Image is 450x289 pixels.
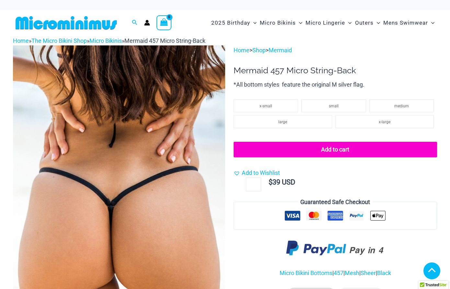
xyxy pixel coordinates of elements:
[31,37,87,44] a: The Micro Bikini Shop
[383,15,428,31] span: Mens Swimwear
[301,99,366,112] li: small
[132,19,138,27] a: Search icon link
[345,270,359,276] a: Mesh
[252,47,266,54] a: Shop
[280,270,332,276] a: Micro Bikini Bottoms
[269,178,295,186] bdi: 39 USD
[250,15,257,31] span: Menu Toggle
[278,120,287,124] span: large
[234,168,280,178] a: Add to Wishlist
[428,15,434,31] span: Menu Toggle
[304,13,353,33] a: Micro LingerieMenu ToggleMenu Toggle
[209,12,437,34] nav: Site Navigation
[246,177,261,191] input: Product quantity
[211,15,250,31] span: 2025 Birthday
[260,104,272,108] span: x-small
[210,13,258,33] a: 2025 BirthdayMenu ToggleMenu Toggle
[234,115,332,128] li: large
[234,80,437,90] p: *All bottom styles feature the original M silver flag.
[13,16,120,30] img: MM SHOP LOGO FLAT
[374,15,380,31] span: Menu Toggle
[269,178,272,186] span: $
[382,13,436,33] a: Mens SwimwearMenu ToggleMenu Toggle
[334,270,343,276] a: 457
[89,37,122,44] a: Micro Bikinis
[361,270,376,276] a: Sheer
[394,104,409,108] span: medium
[242,169,280,176] span: Add to Wishlist
[306,15,345,31] span: Micro Lingerie
[298,197,373,207] legend: Guaranteed Safe Checkout
[13,37,29,44] a: Home
[234,99,298,112] li: x-small
[234,47,249,54] a: Home
[13,37,205,44] span: » » »
[124,37,205,44] span: Mermaid 457 Micro String-Back
[156,15,171,30] a: View Shopping Cart, empty
[296,15,302,31] span: Menu Toggle
[234,142,437,157] button: Add to cart
[234,66,437,76] h1: Mermaid 457 Micro String-Back
[335,115,434,128] li: x-large
[269,47,292,54] a: Mermaid
[377,270,391,276] a: Black
[144,20,150,26] a: Account icon link
[369,99,434,112] li: medium
[234,268,437,278] p: | | | |
[355,15,374,31] span: Outers
[345,15,352,31] span: Menu Toggle
[379,120,390,124] span: x-large
[329,104,339,108] span: small
[353,13,382,33] a: OutersMenu ToggleMenu Toggle
[258,13,304,33] a: Micro BikinisMenu ToggleMenu Toggle
[260,15,296,31] span: Micro Bikinis
[234,45,437,55] p: > >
